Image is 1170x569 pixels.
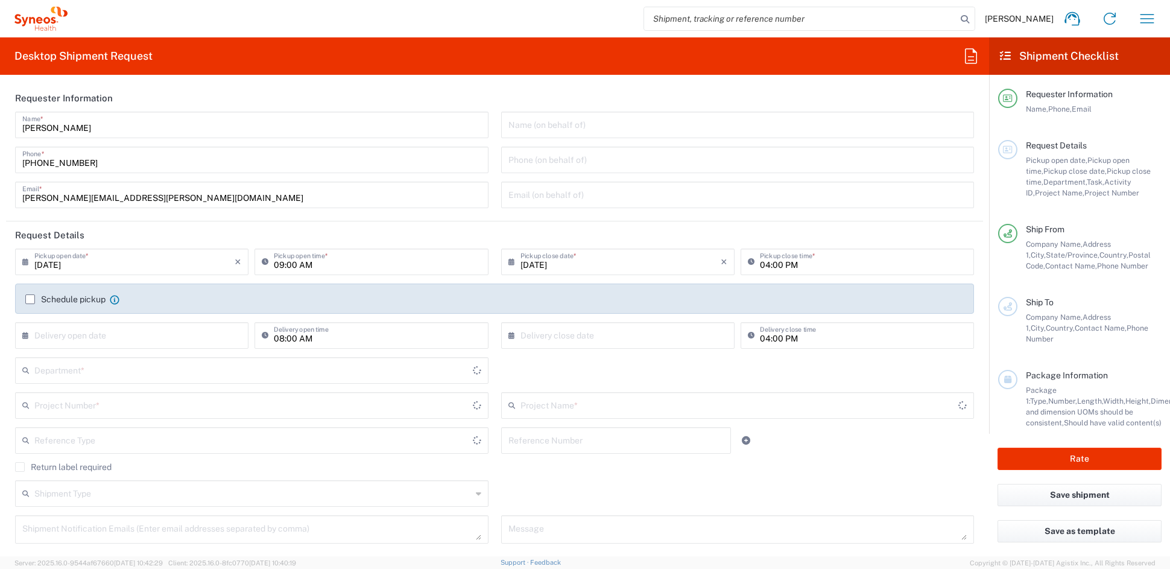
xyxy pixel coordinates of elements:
[1064,418,1162,427] span: Should have valid content(s)
[168,559,296,567] span: Client: 2025.16.0-8fc0770
[530,559,561,566] a: Feedback
[1043,177,1087,186] span: Department,
[1084,188,1139,197] span: Project Number
[1125,396,1151,405] span: Height,
[738,432,754,449] a: Add Reference
[1026,224,1064,234] span: Ship From
[1075,323,1127,332] span: Contact Name,
[15,92,113,104] h2: Requester Information
[1026,141,1087,150] span: Request Details
[1026,313,1083,322] span: Company Name,
[15,462,112,472] label: Return label required
[114,559,163,567] span: [DATE] 10:42:29
[1026,104,1048,113] span: Name,
[1031,250,1046,259] span: City,
[970,558,1156,568] span: Copyright © [DATE]-[DATE] Agistix Inc., All Rights Reserved
[1026,240,1083,249] span: Company Name,
[1072,104,1092,113] span: Email
[1046,323,1075,332] span: Country,
[985,13,1054,24] span: [PERSON_NAME]
[1097,261,1148,270] span: Phone Number
[1026,370,1108,380] span: Package Information
[25,294,106,304] label: Schedule pickup
[1045,261,1097,270] span: Contact Name,
[998,484,1162,506] button: Save shipment
[1000,49,1119,63] h2: Shipment Checklist
[1026,297,1054,307] span: Ship To
[249,559,296,567] span: [DATE] 10:40:19
[998,520,1162,542] button: Save as template
[1048,104,1072,113] span: Phone,
[15,229,84,241] h2: Request Details
[14,559,163,567] span: Server: 2025.16.0-9544af67660
[1031,323,1046,332] span: City,
[1026,386,1057,405] span: Package 1:
[1026,89,1113,99] span: Requester Information
[644,7,957,30] input: Shipment, tracking or reference number
[1030,396,1048,405] span: Type,
[235,252,241,272] i: ×
[1087,177,1104,186] span: Task,
[1026,156,1087,165] span: Pickup open date,
[721,252,727,272] i: ×
[1043,167,1107,176] span: Pickup close date,
[1046,250,1099,259] span: State/Province,
[1035,188,1084,197] span: Project Name,
[998,448,1162,470] button: Rate
[501,559,531,566] a: Support
[1077,396,1103,405] span: Length,
[14,49,153,63] h2: Desktop Shipment Request
[1048,396,1077,405] span: Number,
[1103,396,1125,405] span: Width,
[1099,250,1128,259] span: Country,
